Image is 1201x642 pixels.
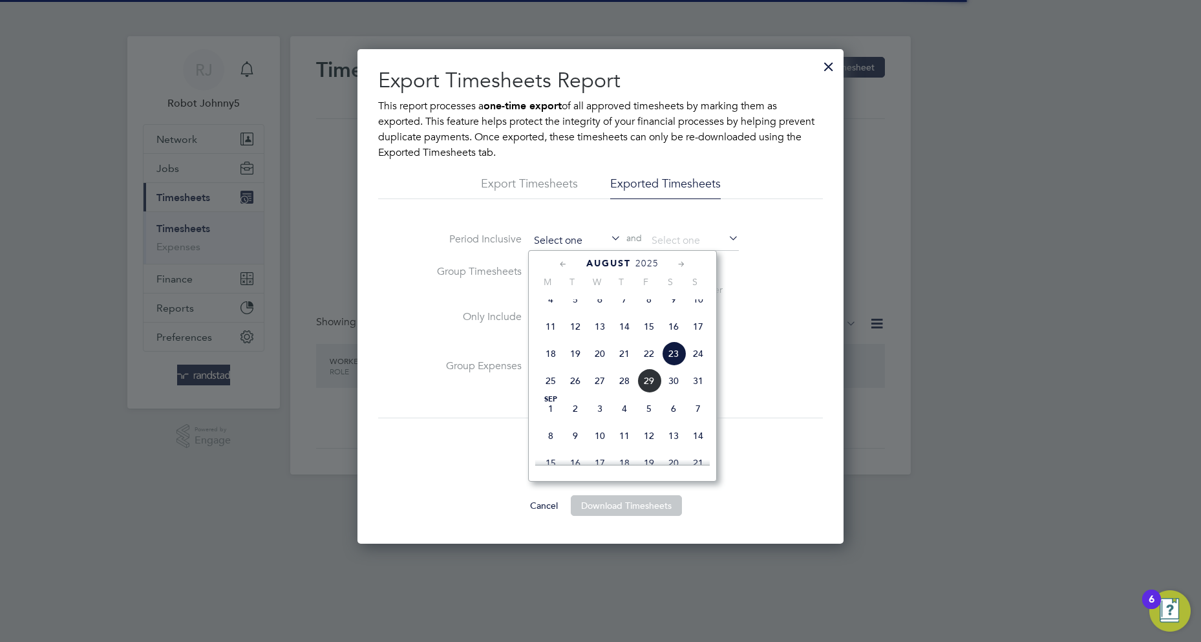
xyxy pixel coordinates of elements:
span: 1 [538,396,563,421]
span: 2 [563,396,588,421]
li: Export Timesheets [481,176,578,199]
button: Open Resource Center, 6 new notifications [1149,590,1191,632]
span: 27 [588,369,612,393]
span: 14 [612,314,637,339]
input: Select one [529,231,621,251]
span: 10 [686,287,710,312]
span: 22 [637,341,661,366]
span: 31 [686,369,710,393]
span: 16 [563,451,588,475]
span: 3 [588,396,612,421]
span: 21 [686,451,710,475]
span: 20 [588,341,612,366]
span: F [633,276,658,288]
span: 5 [563,287,588,312]
label: Group Timesheets [425,264,522,294]
span: 9 [661,287,686,312]
span: and [621,231,647,251]
span: 26 [563,369,588,393]
span: 6 [588,287,612,312]
span: 11 [538,314,563,339]
span: August [586,258,631,269]
span: 23 [661,341,686,366]
span: 17 [588,451,612,475]
span: 20 [661,451,686,475]
span: M [535,276,560,288]
span: 7 [686,396,710,421]
span: T [560,276,584,288]
p: Loading timesheets [378,449,823,465]
span: 4 [538,287,563,312]
span: 2025 [635,258,659,269]
span: S [683,276,707,288]
span: 6 [661,396,686,421]
span: 19 [637,451,661,475]
span: 5 [637,396,661,421]
span: 14 [686,423,710,448]
label: Only Include [425,309,522,343]
span: 8 [538,423,563,448]
span: 8 [637,287,661,312]
span: 21 [612,341,637,366]
span: 18 [538,341,563,366]
span: S [658,276,683,288]
span: 28 [612,369,637,393]
span: 24 [686,341,710,366]
b: one-time export [484,100,562,112]
span: 30 [661,369,686,393]
span: 13 [661,423,686,448]
p: This report processes a of all approved timesheets by marking them as exported. This feature help... [378,98,823,160]
span: 13 [588,314,612,339]
span: 15 [538,451,563,475]
span: 4 [612,396,637,421]
label: Period Inclusive [425,231,522,248]
span: 15 [637,314,661,339]
span: 18 [612,451,637,475]
input: Select one [647,231,739,251]
span: W [584,276,609,288]
span: 19 [563,341,588,366]
h2: Export Timesheets Report [378,67,823,94]
li: Exported Timesheets [610,176,721,199]
span: 25 [538,369,563,393]
span: 11 [612,423,637,448]
button: Cancel [520,495,568,516]
span: 7 [612,287,637,312]
span: 10 [588,423,612,448]
span: T [609,276,633,288]
div: 6 [1149,599,1154,616]
span: 17 [686,314,710,339]
span: 29 [637,369,661,393]
span: 12 [637,423,661,448]
span: 16 [661,314,686,339]
span: 9 [563,423,588,448]
span: Sep [538,396,563,403]
span: 12 [563,314,588,339]
button: Download Timesheets [571,495,682,516]
label: Group Expenses [425,358,522,392]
